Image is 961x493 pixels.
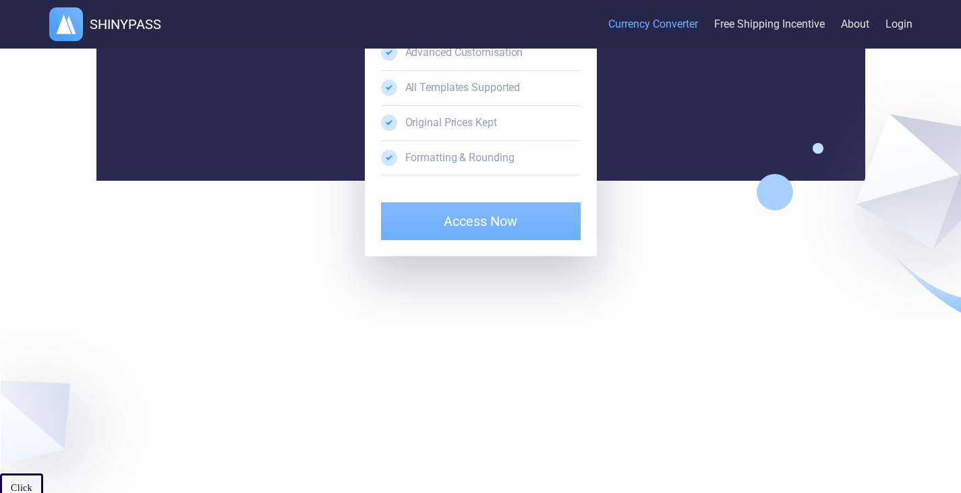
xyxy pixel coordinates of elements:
img: logo.webp [49,7,83,41]
a: Currency Converter [608,4,698,45]
h1: SHINYPASS [90,16,161,32]
li: All Templates Supported [381,70,581,105]
li: Original Prices Kept [381,105,581,140]
a: Free Shipping Incentive [714,4,825,45]
li: Formatting & Rounding [381,140,581,175]
button: Access Now [381,202,581,240]
li: Advanced Customisation [381,35,581,70]
a: About [841,4,869,45]
a: Login [885,4,912,45]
